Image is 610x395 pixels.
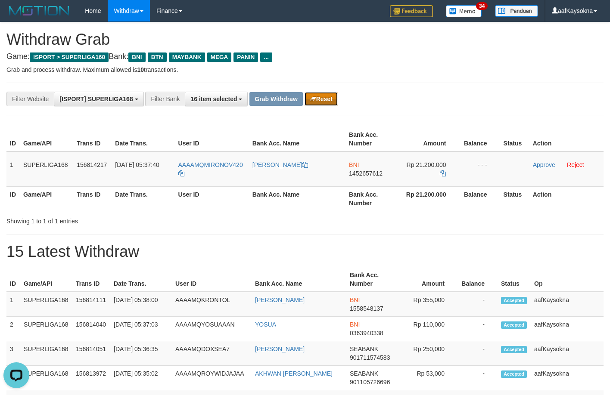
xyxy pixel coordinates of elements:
[115,161,159,168] span: [DATE] 05:37:40
[6,341,20,366] td: 3
[30,52,109,62] span: ISPORT > SUPERLIGA168
[446,5,482,17] img: Button%20Memo.svg
[500,127,529,151] th: Status
[59,96,133,102] span: [ISPORT] SUPERLIGA168
[350,296,360,303] span: BNI
[178,161,243,177] a: AAAAMQMIRONOV420
[567,161,584,168] a: Reject
[6,65,604,74] p: Grab and process withdraw. Maximum allowed is transactions.
[110,267,172,292] th: Date Trans.
[350,305,383,312] span: Copy 1558548137 to clipboard
[349,170,383,177] span: Copy 1452657612 to clipboard
[349,161,359,168] span: BNI
[175,186,249,211] th: User ID
[457,366,498,390] td: -
[169,52,205,62] span: MAYBANK
[110,292,172,317] td: [DATE] 05:38:00
[498,267,531,292] th: Status
[440,170,446,177] a: Copy 21200000 to clipboard
[397,186,459,211] th: Rp 21.200.000
[6,213,248,225] div: Showing 1 to 1 of 1 entries
[252,267,346,292] th: Bank Acc. Name
[6,151,20,187] td: 1
[350,370,378,377] span: SEABANK
[350,346,378,352] span: SEABANK
[190,96,237,102] span: 16 item selected
[128,52,145,62] span: BNI
[20,151,73,187] td: SUPERLIGA168
[172,366,252,390] td: AAAAMQROYWIDJAJAA
[459,151,500,187] td: - - -
[255,370,333,377] a: AKHWAN [PERSON_NAME]
[72,267,110,292] th: Trans ID
[249,92,302,106] button: Grab Withdraw
[172,341,252,366] td: AAAAMQDOXSEA7
[178,161,243,168] span: AAAAMQMIRONOV420
[533,161,555,168] a: Approve
[457,292,498,317] td: -
[110,366,172,390] td: [DATE] 05:35:02
[260,52,272,62] span: ...
[72,366,110,390] td: 156813972
[397,292,457,317] td: Rp 355,000
[148,52,167,62] span: BTN
[20,127,73,151] th: Game/API
[112,186,174,211] th: Date Trans.
[3,3,29,29] button: Open LiveChat chat widget
[397,127,459,151] th: Amount
[233,52,258,62] span: PANIN
[172,292,252,317] td: AAAAMQKRONTOL
[397,366,457,390] td: Rp 53,000
[345,186,397,211] th: Bank Acc. Number
[350,354,390,361] span: Copy 901711574583 to clipboard
[6,243,604,260] h1: 15 Latest Withdraw
[20,341,72,366] td: SUPERLIGA168
[252,161,308,168] a: [PERSON_NAME]
[397,317,457,341] td: Rp 110,000
[305,92,338,106] button: Reset
[350,321,360,328] span: BNI
[6,127,20,151] th: ID
[457,267,498,292] th: Balance
[255,346,305,352] a: [PERSON_NAME]
[346,267,397,292] th: Bank Acc. Number
[72,317,110,341] td: 156814040
[6,267,20,292] th: ID
[529,127,604,151] th: Action
[20,366,72,390] td: SUPERLIGA168
[72,292,110,317] td: 156814111
[249,186,345,211] th: Bank Acc. Name
[501,321,527,329] span: Accepted
[137,66,144,73] strong: 10
[172,317,252,341] td: AAAAMQYOSUAAAN
[6,31,604,48] h1: Withdraw Grab
[207,52,232,62] span: MEGA
[255,296,305,303] a: [PERSON_NAME]
[457,341,498,366] td: -
[6,4,72,17] img: MOTION_logo.png
[531,292,604,317] td: aafKaysokna
[255,321,276,328] a: YOSUA
[73,127,112,151] th: Trans ID
[6,52,604,61] h4: Game: Bank:
[110,341,172,366] td: [DATE] 05:36:35
[459,127,500,151] th: Balance
[390,5,433,17] img: Feedback.jpg
[459,186,500,211] th: Balance
[476,2,488,10] span: 34
[397,341,457,366] td: Rp 250,000
[77,161,107,168] span: 156814217
[145,92,185,106] div: Filter Bank
[112,127,174,151] th: Date Trans.
[6,317,20,341] td: 2
[501,346,527,353] span: Accepted
[175,127,249,151] th: User ID
[20,317,72,341] td: SUPERLIGA168
[397,267,457,292] th: Amount
[407,161,446,168] span: Rp 21.200.000
[457,317,498,341] td: -
[531,317,604,341] td: aafKaysokna
[6,92,54,106] div: Filter Website
[531,341,604,366] td: aafKaysokna
[54,92,143,106] button: [ISPORT] SUPERLIGA168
